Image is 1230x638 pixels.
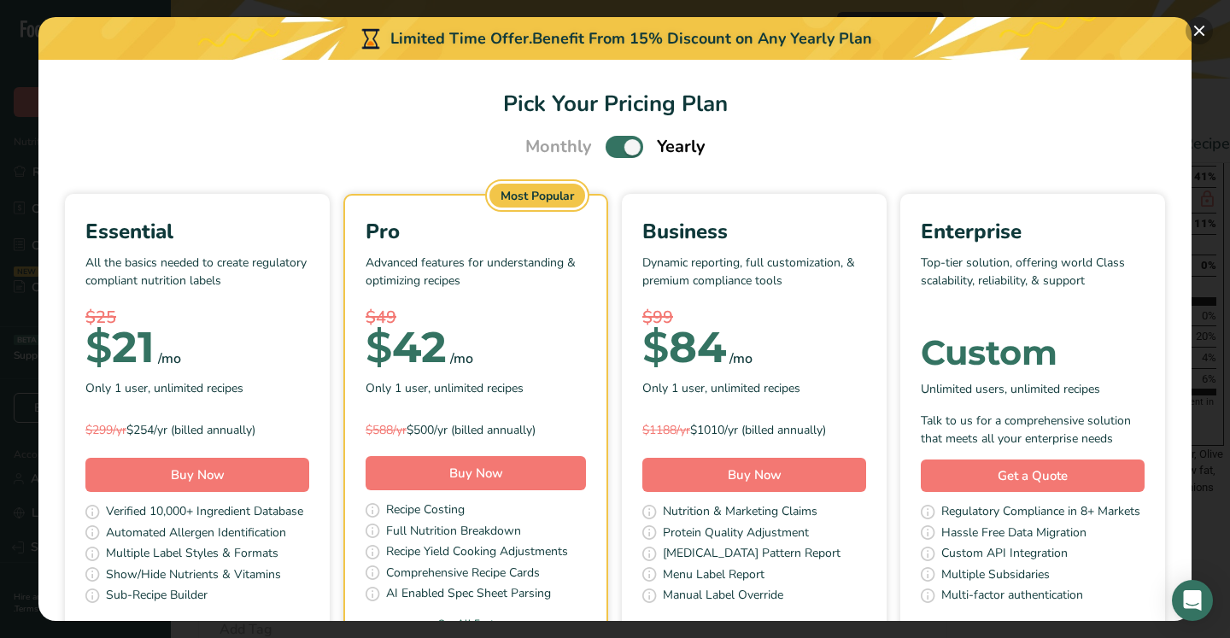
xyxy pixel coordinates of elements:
span: Manual Label Override [663,586,783,607]
span: $588/yr [366,422,407,438]
div: $500/yr (billed annually) [366,421,586,439]
span: [MEDICAL_DATA] Pattern Report [663,544,840,565]
span: Yearly [657,134,706,160]
span: Nutrition & Marketing Claims [663,502,817,524]
span: $ [642,321,669,373]
span: Automated Allergen Identification [106,524,286,545]
div: $99 [642,305,866,331]
span: Full Nutrition Breakdown [386,522,521,543]
div: Benefit From 15% Discount on Any Yearly Plan [532,27,872,50]
span: $ [85,321,112,373]
div: Enterprise [921,216,1145,247]
a: See All Features [65,618,330,633]
span: Sub-Recipe Builder [106,586,208,607]
div: Custom [921,336,1145,370]
span: Unlimited users, unlimited recipes [921,380,1100,398]
div: $1010/yr (billed annually) [642,421,866,439]
div: /mo [450,348,473,369]
span: Protein Quality Adjustment [663,524,809,545]
div: Essential [85,216,309,247]
div: $254/yr (billed annually) [85,421,309,439]
div: /mo [158,348,181,369]
span: Regulatory Compliance in 8+ Markets [941,502,1140,524]
span: Multiple Label Styles & Formats [106,544,278,565]
span: Show/Hide Nutrients & Vitamins [106,565,281,587]
span: Buy Now [171,466,225,483]
div: $49 [366,305,586,331]
span: Multiple Subsidaries [941,565,1050,587]
span: $ [366,321,392,373]
span: Get a Quote [998,466,1068,486]
span: Hassle Free Data Migration [941,524,1086,545]
a: Get a Quote [921,459,1145,493]
div: Talk to us for a comprehensive solution that meets all your enterprise needs [921,412,1145,448]
button: Buy Now [366,456,586,490]
h1: Pick Your Pricing Plan [59,87,1171,120]
div: Most Popular [489,184,585,208]
span: AI Enabled Spec Sheet Parsing [386,584,551,606]
div: 42 [366,331,447,365]
span: Multi-factor authentication [941,586,1083,607]
span: Only 1 user, unlimited recipes [366,379,524,397]
p: All the basics needed to create regulatory compliant nutrition labels [85,254,309,305]
div: Limited Time Offer. [38,17,1192,60]
p: Top-tier solution, offering world Class scalability, reliability, & support [921,254,1145,305]
span: Comprehensive Recipe Cards [386,564,540,585]
span: Verified 10,000+ Ingredient Database [106,502,303,524]
div: Pro [366,216,586,247]
span: Monthly [525,134,592,160]
a: See All Features [345,616,606,631]
a: See All Features [622,618,887,633]
span: Buy Now [449,465,503,482]
span: Menu Label Report [663,565,764,587]
div: /mo [729,348,753,369]
div: Business [642,216,866,247]
span: $299/yr [85,422,126,438]
span: Buy Now [728,466,782,483]
span: Recipe Costing [386,500,465,522]
button: Buy Now [642,458,866,492]
a: See All Features [900,618,1165,633]
span: Only 1 user, unlimited recipes [642,379,800,397]
p: Advanced features for understanding & optimizing recipes [366,254,586,305]
div: 21 [85,331,155,365]
span: $1188/yr [642,422,690,438]
span: Only 1 user, unlimited recipes [85,379,243,397]
span: Custom API Integration [941,544,1068,565]
div: $25 [85,305,309,331]
button: Buy Now [85,458,309,492]
div: 84 [642,331,726,365]
div: Open Intercom Messenger [1172,580,1213,621]
span: Recipe Yield Cooking Adjustments [386,542,568,564]
p: Dynamic reporting, full customization, & premium compliance tools [642,254,866,305]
